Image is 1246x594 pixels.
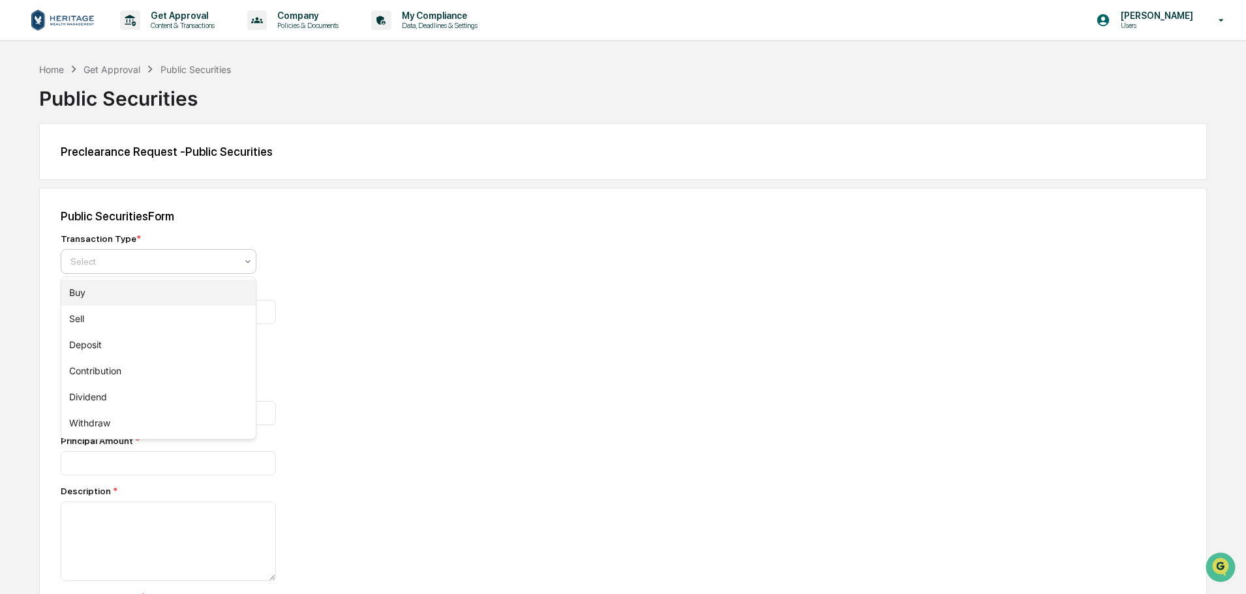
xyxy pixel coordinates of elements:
[39,64,64,75] div: Home
[391,10,484,21] p: My Compliance
[89,159,167,183] a: 🗄️Attestations
[61,410,256,436] div: Withdraw
[61,284,517,295] div: Symbol (e.g. Ticker, CUSIP)
[92,220,158,231] a: Powered byPylon
[13,166,23,176] div: 🖐️
[1204,551,1239,586] iframe: Open customer support
[26,189,82,202] span: Data Lookup
[44,100,214,113] div: Start new chat
[61,385,517,396] div: Number of Shares
[26,164,84,177] span: Preclearance
[61,233,141,244] div: Transaction Type
[391,21,484,30] p: Data, Deadlines & Settings
[84,64,140,75] div: Get Approval
[140,10,221,21] p: Get Approval
[39,76,1207,110] div: Public Securities
[160,64,231,75] div: Public Securities
[267,10,345,21] p: Company
[61,358,256,384] div: Contribution
[1110,21,1200,30] p: Users
[61,306,256,332] div: Sell
[8,159,89,183] a: 🖐️Preclearance
[61,280,256,306] div: Buy
[44,113,165,123] div: We're available if you need us!
[61,436,517,446] div: Principal Amount
[8,184,87,207] a: 🔎Data Lookup
[61,145,1185,158] div: Preclearance Request - Public Securities
[95,166,105,176] div: 🗄️
[61,209,1185,223] div: Public Securities Form
[1110,10,1200,21] p: [PERSON_NAME]
[108,164,162,177] span: Attestations
[130,221,158,231] span: Pylon
[267,21,345,30] p: Policies & Documents
[61,332,256,358] div: Deposit
[31,10,94,31] img: logo
[222,104,237,119] button: Start new chat
[13,190,23,201] div: 🔎
[140,21,221,30] p: Content & Transactions
[13,100,37,123] img: 1746055101610-c473b297-6a78-478c-a979-82029cc54cd1
[61,384,256,410] div: Dividend
[34,59,215,73] input: Clear
[13,27,237,48] p: How can we help?
[61,486,517,496] div: Description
